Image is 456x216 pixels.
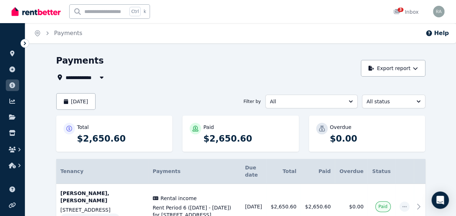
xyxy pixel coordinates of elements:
[203,124,214,131] p: Paid
[61,190,144,204] p: [PERSON_NAME], [PERSON_NAME]
[378,204,388,209] span: Paid
[77,124,89,131] p: Total
[56,159,149,184] th: Tenancy
[433,6,444,17] img: Rolla Alaaraj
[54,30,82,36] a: Payments
[393,8,419,16] div: Inbox
[77,133,165,144] p: $2,650.60
[270,98,343,105] span: All
[143,9,146,14] span: k
[362,95,425,108] button: All status
[25,23,91,43] nav: Breadcrumb
[160,195,196,202] span: Rental income
[330,133,418,144] p: $0.00
[129,7,141,16] span: Ctrl
[398,8,403,12] span: 3
[203,133,292,144] p: $2,650.60
[266,159,301,184] th: Total
[301,159,335,184] th: Paid
[61,206,144,213] p: [STREET_ADDRESS]
[368,159,395,184] th: Status
[425,29,449,38] button: Help
[56,55,104,66] h1: Payments
[153,168,181,174] span: Payments
[431,191,449,209] div: Open Intercom Messenger
[12,6,61,17] img: RentBetter
[243,99,261,104] span: Filter by
[367,98,411,105] span: All status
[241,159,266,184] th: Due date
[265,95,358,108] button: All
[330,124,351,131] p: Overdue
[361,60,425,77] button: Export report
[335,159,368,184] th: Overdue
[56,93,96,110] button: [DATE]
[349,204,363,209] span: $0.00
